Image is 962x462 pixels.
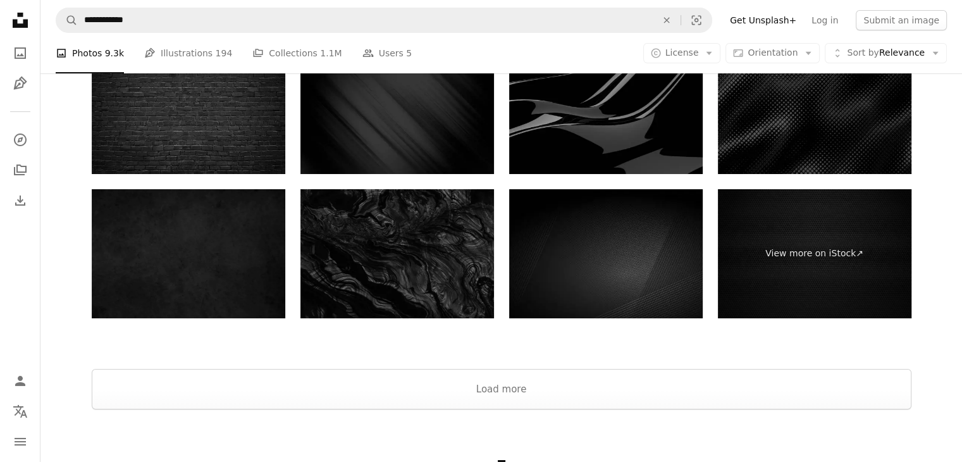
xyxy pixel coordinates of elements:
button: Clear [653,8,681,32]
form: Find visuals sitewide [56,8,712,33]
span: 5 [406,46,412,60]
span: License [665,47,699,58]
span: 1.1M [320,46,342,60]
button: Orientation [725,43,820,63]
a: Illustrations 194 [144,33,232,73]
a: Collections [8,158,33,183]
img: Reflective wave pattern background [509,45,703,174]
img: Black dark concrete wall background. Pattern board cement texture grunge dirty scratched for show... [92,189,285,318]
span: 194 [216,46,233,60]
img: dark blue metal pattern background [509,189,703,318]
a: Collections 1.1M [252,33,342,73]
span: Relevance [847,47,925,59]
button: Menu [8,429,33,454]
a: Photos [8,41,33,66]
button: Visual search [681,8,712,32]
a: Get Unsplash+ [722,10,804,30]
button: License [643,43,721,63]
a: Illustrations [8,71,33,96]
a: Log in / Sign up [8,368,33,394]
button: Search Unsplash [56,8,78,32]
span: Sort by [847,47,879,58]
img: black brick wall background. texture dark masonry [92,45,285,174]
img: The black and silver are light gray with white the gradient is the Surface with templates metal t... [300,45,494,174]
img: Elegant Black Background Pattern - Abstract Design, Modern, Shiny [718,45,911,174]
img: Black Marble Basalt Abstract Background Onyx Coal Frozen Lava Tube Crag Texture Rippled Circle St... [300,189,494,318]
a: Log in [804,10,846,30]
button: Sort byRelevance [825,43,947,63]
button: Load more [92,369,911,409]
a: Home — Unsplash [8,8,33,35]
a: Download History [8,188,33,213]
a: View more on iStock↗ [718,189,911,318]
button: Language [8,399,33,424]
a: Users 5 [362,33,412,73]
a: Explore [8,127,33,153]
span: Orientation [748,47,798,58]
button: Submit an image [856,10,947,30]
